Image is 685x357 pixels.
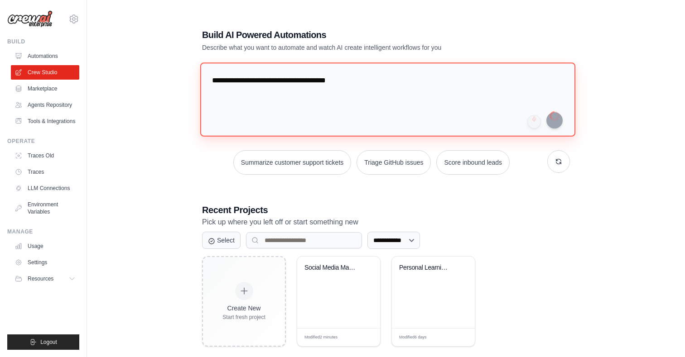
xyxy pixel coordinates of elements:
[527,115,541,129] button: Click to speak your automation idea
[11,255,79,270] a: Settings
[453,334,461,341] span: Edit
[233,150,351,175] button: Summarize customer support tickets
[40,338,57,346] span: Logout
[357,150,431,175] button: Triage GitHub issues
[202,232,241,249] button: Select
[304,264,359,272] div: Social Media Management Hub
[28,275,53,282] span: Resources
[202,29,507,41] h1: Build AI Powered Automations
[222,304,265,313] div: Create New
[399,334,427,341] span: Modified 6 days
[11,81,79,96] a: Marketplace
[11,239,79,253] a: Usage
[11,181,79,195] a: LLM Connections
[11,148,79,163] a: Traces Old
[11,98,79,112] a: Agents Repository
[202,43,507,52] p: Describe what you want to automate and watch AI create intelligent workflows for you
[202,204,570,216] h3: Recent Projects
[547,150,570,173] button: Get new suggestions
[7,10,53,28] img: Logo
[399,264,454,272] div: Personal Learning Management System
[11,114,79,129] a: Tools & Integrations
[7,138,79,145] div: Operate
[7,228,79,235] div: Manage
[7,334,79,350] button: Logout
[222,314,265,321] div: Start fresh project
[11,49,79,63] a: Automations
[640,314,685,357] iframe: Chat Widget
[11,271,79,286] button: Resources
[304,334,338,341] span: Modified 2 minutes
[7,38,79,45] div: Build
[11,65,79,80] a: Crew Studio
[436,150,510,175] button: Score inbound leads
[640,314,685,357] div: 聊天小组件
[202,216,570,228] p: Pick up where you left off or start something new
[359,334,367,341] span: Edit
[11,197,79,219] a: Environment Variables
[11,165,79,179] a: Traces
